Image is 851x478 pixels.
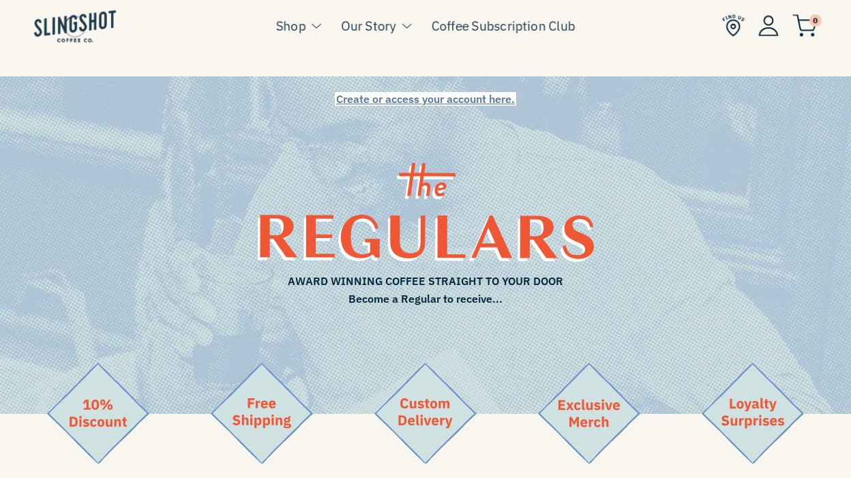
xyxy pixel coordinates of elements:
[335,92,516,106] a: Create or access your account here.
[258,163,594,262] img: theregulars-1636055436022.svg
[336,92,515,106] span: Create or access your account here.
[374,363,477,464] img: asset-12-1636056080671.svg
[211,363,313,464] img: asset-13-1636056080675.svg
[432,16,576,36] a: Coffee Subscription Club
[792,18,817,34] a: 0
[538,363,640,464] img: asset-11-1636056080662.svg
[276,16,306,36] a: Shop
[722,14,745,37] img: Find Us
[342,16,396,36] a: Our Story
[809,14,822,27] span: 0
[47,363,149,464] img: asset-14-1636056080680.svg
[792,14,817,37] img: cart
[758,15,779,36] img: Account
[702,363,804,464] img: asset-10-1636056080656.svg
[37,273,814,308] span: AWARD WINNING COFFEE STRAIGHT TO YOUR DOOR Become a Regular to receive...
